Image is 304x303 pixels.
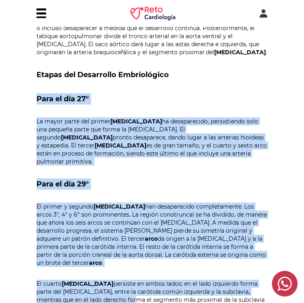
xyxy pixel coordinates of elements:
p: El primer y segundo han desaparecido completamente. Los arcos 3°, 4° y 6° son prominentes. La reg... [36,203,268,267]
strong: [MEDICAL_DATA] [62,280,113,287]
p: Sin embargo, el quinto puede no desarrollarse completamente o incluso desaparecer a medida que el... [36,16,268,56]
h2: Etapas del Desarrollo Embriológico [36,69,268,80]
strong: [MEDICAL_DATA] [95,142,146,149]
p: La mayor parte del primer ha desaparecido, persistiendo solo una pequeña parte que forma la [MEDI... [36,117,268,166]
strong: arco [145,235,158,242]
strong: [MEDICAL_DATA] [93,203,145,210]
strong: arco [89,259,102,266]
strong: [MEDICAL_DATA] [214,49,266,56]
h3: Para el día 29° [36,178,268,190]
strong: [MEDICAL_DATA] [110,118,162,125]
h3: Para el día 27° [36,93,268,104]
img: RETO Cardio Logo [130,6,175,20]
strong: [MEDICAL_DATA] [61,134,113,141]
